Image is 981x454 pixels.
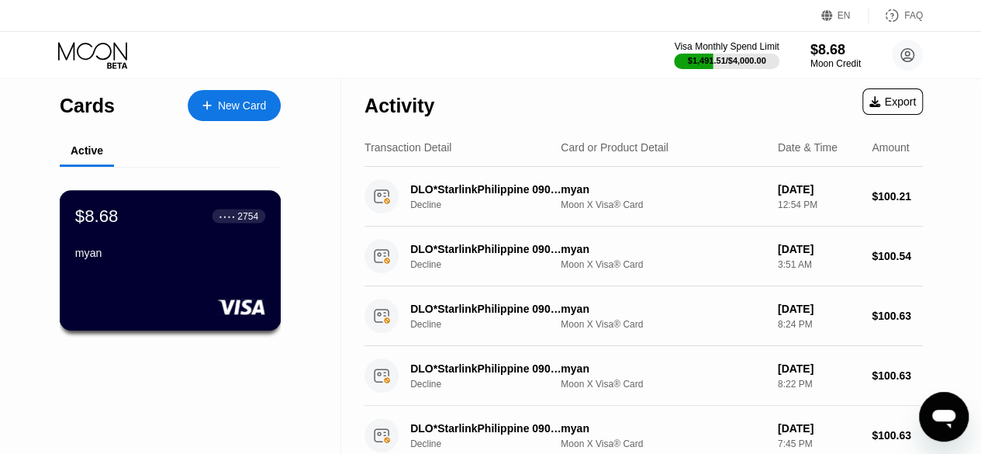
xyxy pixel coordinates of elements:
[838,10,851,21] div: EN
[561,183,765,196] div: myan
[561,199,765,210] div: Moon X Visa® Card
[75,247,265,259] div: myan
[561,243,765,255] div: myan
[674,41,779,52] div: Visa Monthly Spend Limit
[778,422,859,435] div: [DATE]
[410,183,565,196] div: DLO*StarlinkPhilippine 090000000 PH
[364,141,451,154] div: Transaction Detail
[561,362,765,375] div: myan
[561,438,765,449] div: Moon X Visa® Card
[778,243,859,255] div: [DATE]
[778,141,838,154] div: Date & Time
[75,206,119,226] div: $8.68
[410,243,565,255] div: DLO*StarlinkPhilippine 090000000 PH
[674,41,779,69] div: Visa Monthly Spend Limit$1,491.51/$4,000.00
[561,379,765,390] div: Moon X Visa® Card
[364,346,923,406] div: DLO*StarlinkPhilippine 090000000 PHDeclinemyanMoon X Visa® Card[DATE]8:22 PM$100.63
[410,319,575,330] div: Decline
[869,8,923,23] div: FAQ
[872,190,923,203] div: $100.21
[237,210,258,221] div: 2754
[778,199,859,210] div: 12:54 PM
[778,303,859,315] div: [DATE]
[778,362,859,375] div: [DATE]
[71,144,103,157] div: Active
[60,95,115,117] div: Cards
[810,58,861,69] div: Moon Credit
[904,10,923,21] div: FAQ
[410,362,565,375] div: DLO*StarlinkPhilippine 090000000 PH
[872,250,923,262] div: $100.54
[188,90,281,121] div: New Card
[862,88,923,115] div: Export
[410,379,575,390] div: Decline
[778,259,859,270] div: 3:51 AM
[872,310,923,322] div: $100.63
[410,199,575,210] div: Decline
[810,42,861,58] div: $8.68
[869,95,916,108] div: Export
[821,8,869,23] div: EN
[364,286,923,346] div: DLO*StarlinkPhilippine 090000000 PHDeclinemyanMoon X Visa® Card[DATE]8:24 PM$100.63
[60,191,280,330] div: $8.68● ● ● ●2754myan
[872,141,909,154] div: Amount
[410,259,575,270] div: Decline
[561,319,765,330] div: Moon X Visa® Card
[410,422,565,435] div: DLO*StarlinkPhilippine 090000000 PH
[561,141,668,154] div: Card or Product Detail
[872,429,923,442] div: $100.63
[364,227,923,286] div: DLO*StarlinkPhilippine 090000000 PHDeclinemyanMoon X Visa® Card[DATE]3:51 AM$100.54
[364,95,434,117] div: Activity
[919,392,969,442] iframe: Button to launch messaging window
[364,167,923,227] div: DLO*StarlinkPhilippine 090000000 PHDeclinemyanMoon X Visa® Card[DATE]12:54 PM$100.21
[218,99,266,113] div: New Card
[219,213,235,218] div: ● ● ● ●
[561,422,765,435] div: myan
[810,42,861,69] div: $8.68Moon Credit
[410,303,565,315] div: DLO*StarlinkPhilippine 090000000 PH
[872,369,923,382] div: $100.63
[778,319,859,330] div: 8:24 PM
[778,379,859,390] div: 8:22 PM
[561,259,765,270] div: Moon X Visa® Card
[778,183,859,196] div: [DATE]
[561,303,765,315] div: myan
[778,438,859,449] div: 7:45 PM
[410,438,575,449] div: Decline
[688,56,766,65] div: $1,491.51 / $4,000.00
